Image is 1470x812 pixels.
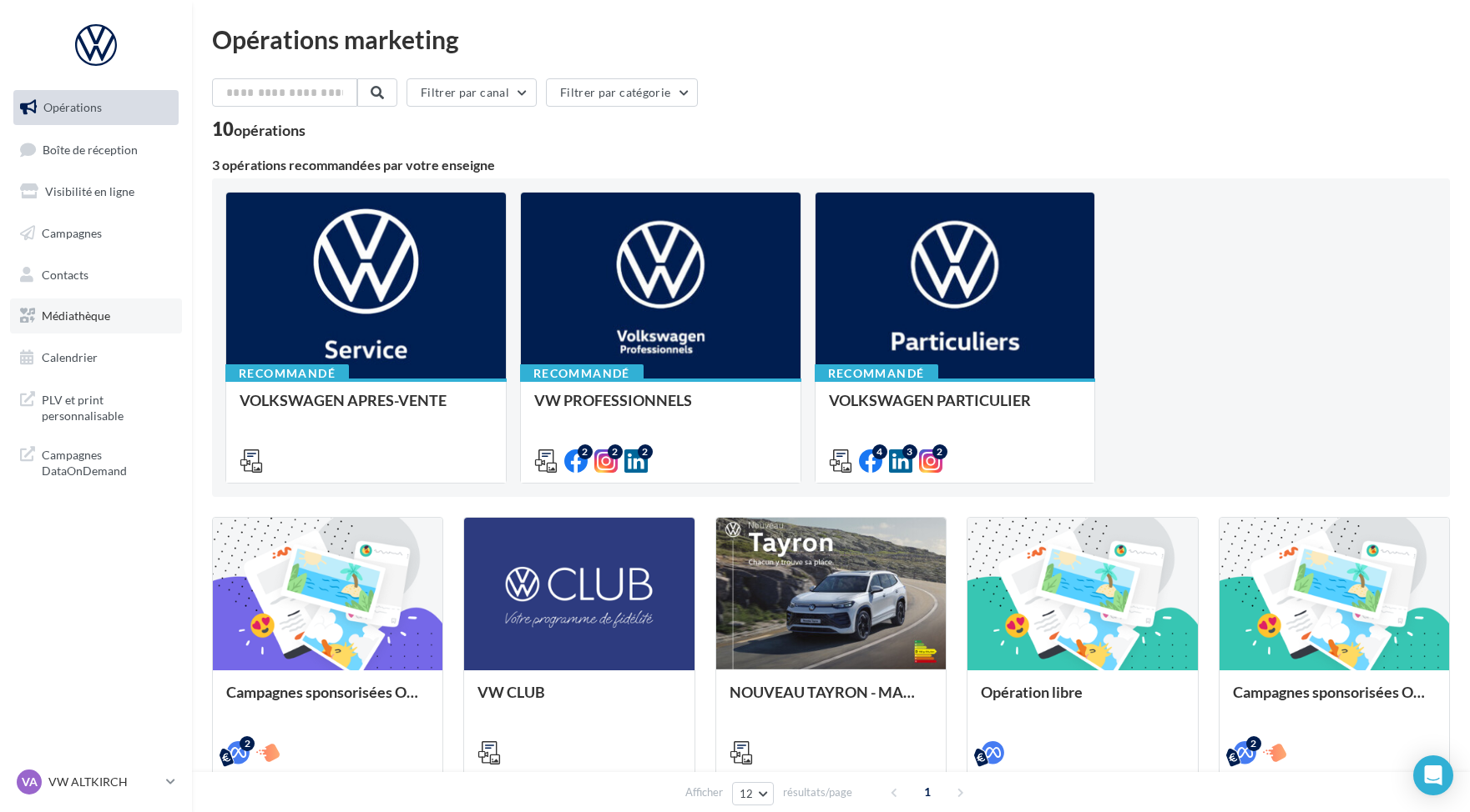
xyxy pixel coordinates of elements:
span: résultats/page [783,784,852,800]
a: Médiathèque [10,298,182,333]
a: Visibilité en ligne [10,174,182,209]
div: Recommandé [520,364,644,383]
div: 2 [638,444,653,459]
div: Campagnes sponsorisées OPO [1233,684,1436,717]
span: Visibilité en ligne [45,184,134,198]
span: 1 [914,779,941,805]
div: 4 [872,444,887,459]
a: VA VW ALTKIRCH [13,766,179,798]
a: Campagnes [10,216,182,251]
div: VOLKSWAGEN APRES-VENTE [240,392,493,425]
div: Open Intercom Messenger [1413,755,1453,795]
a: Boîte de réception [10,132,182,168]
span: Médiathèque [42,308,110,323]
span: Opérations [43,100,102,114]
a: Calendrier [10,340,182,375]
div: 2 [240,736,255,751]
div: 3 opérations recommandées par votre enseigne [212,158,1450,172]
div: 2 [578,444,593,459]
a: Contacts [10,258,182,293]
div: VW PROFESSIONNELS [534,392,787,425]
div: 2 [608,444,623,459]
div: Opérations marketing [212,27,1450,52]
div: opérations [234,123,306,138]
a: PLV et print personnalisable [10,382,182,431]
span: Campagnes [42,226,102,240]
span: 12 [740,787,754,800]
div: 2 [932,444,947,459]
button: Filtrer par catégorie [546,78,698,107]
div: Campagnes sponsorisées OPO Septembre [226,684,429,717]
span: VA [22,774,38,790]
div: VOLKSWAGEN PARTICULIER [829,392,1082,425]
span: Contacts [42,267,88,281]
span: Campagnes DataOnDemand [42,444,172,479]
div: NOUVEAU TAYRON - MARS 2025 [730,684,932,717]
span: Afficher [685,784,723,800]
div: Opération libre [981,684,1184,717]
span: Boîte de réception [43,142,138,156]
div: 10 [212,120,306,138]
a: Campagnes DataOnDemand [10,437,182,486]
a: Opérations [10,90,182,125]
span: PLV et print personnalisable [42,388,172,424]
div: Recommandé [815,364,938,383]
div: VW CLUB [477,684,680,717]
button: 12 [732,782,775,805]
button: Filtrer par canal [407,78,537,107]
span: Calendrier [42,350,98,364]
div: 3 [902,444,917,459]
p: VW ALTKIRCH [48,774,159,790]
div: 2 [1246,736,1261,751]
div: Recommandé [225,364,349,383]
